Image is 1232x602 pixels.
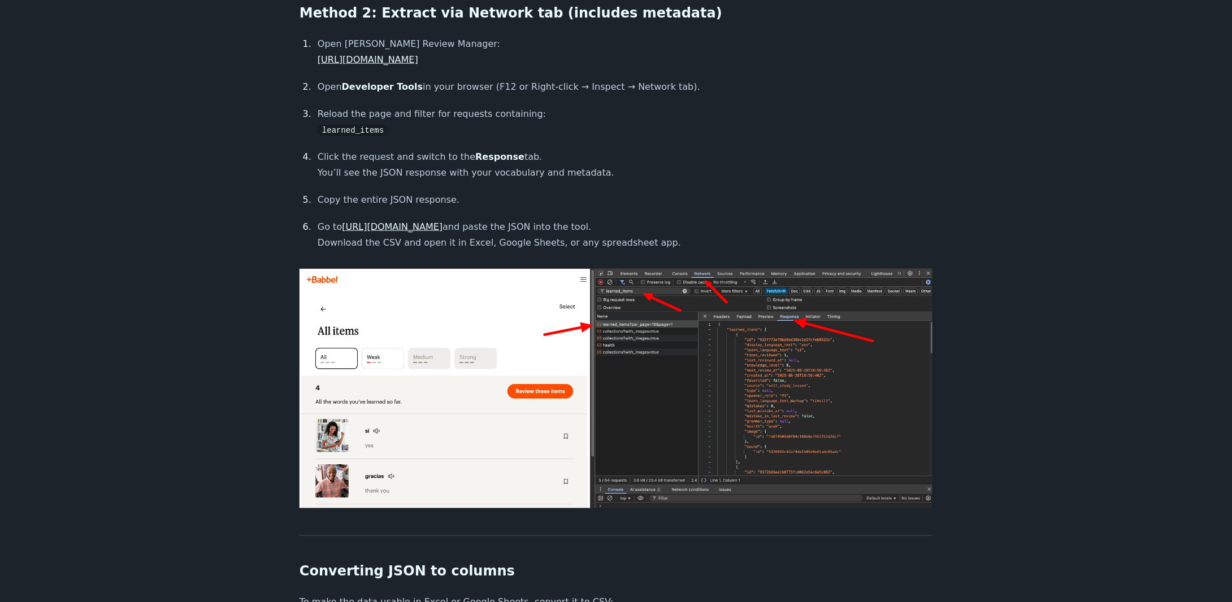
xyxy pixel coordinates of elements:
[300,563,932,581] h2: Converting JSON to columns
[475,151,524,162] strong: Response
[318,106,932,138] p: Reload the page and filter for requests containing:
[300,5,932,23] h2: Method 2: Extract via Network tab (includes metadata)
[318,36,932,68] p: Open [PERSON_NAME] Review Manager:
[318,192,932,208] p: Copy the entire JSON response.
[318,54,418,65] a: [URL][DOMAIN_NAME]
[318,149,932,181] p: Click the request and switch to the tab. You’ll see the JSON response with your vocabulary and me...
[318,219,932,251] p: Go to and paste the JSON into the tool. Download the CSV and open it in Excel, Google Sheets, or ...
[318,125,388,136] code: learned_items
[318,79,932,95] p: Open in your browser (F12 or Right-click → Inspect → Network tab).
[342,81,423,92] strong: Developer Tools
[342,221,443,232] a: [URL][DOMAIN_NAME]
[300,269,932,509] img: Download Babbel vocabulary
